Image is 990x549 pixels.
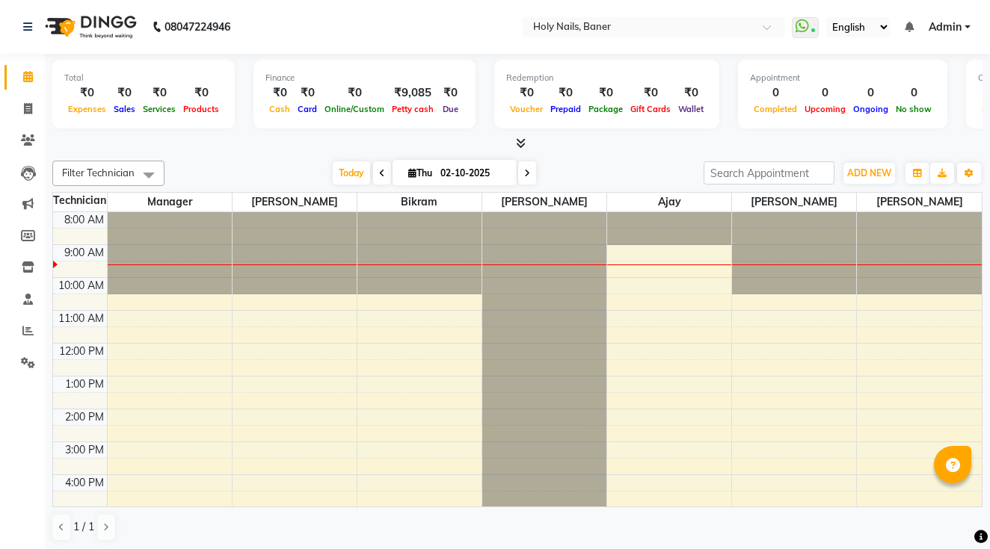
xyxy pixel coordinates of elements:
button: ADD NEW [843,163,895,184]
div: ₹0 [265,84,294,102]
div: ₹0 [547,84,585,102]
span: [PERSON_NAME] [233,193,357,211]
div: ₹0 [110,84,139,102]
span: Petty cash [388,104,437,114]
span: Thu [405,167,436,179]
div: ₹0 [179,84,223,102]
span: Ajay [607,193,731,211]
span: Upcoming [801,104,849,114]
div: 1:00 PM [62,376,107,392]
span: [PERSON_NAME] [857,193,982,211]
span: Services [139,104,179,114]
div: ₹0 [64,84,110,102]
div: ₹0 [627,84,674,102]
span: Products [179,104,223,114]
div: ₹0 [674,84,707,102]
div: ₹0 [139,84,179,102]
span: Today [333,161,370,184]
b: 08047224946 [165,6,230,48]
input: 2025-10-02 [436,162,511,184]
span: Expenses [64,104,110,114]
div: 11:00 AM [55,311,107,326]
span: Manager [108,193,232,211]
div: 8:00 AM [61,212,107,228]
div: ₹9,085 [388,84,437,102]
span: Ongoing [849,104,892,114]
div: Total [64,72,223,84]
span: Voucher [506,104,547,114]
div: Technician [53,193,107,208]
span: Filter Technician [62,167,135,179]
div: ₹0 [437,84,464,102]
div: 0 [892,84,935,102]
span: Online/Custom [321,104,388,114]
div: 3:00 PM [62,442,107,458]
span: 1 / 1 [73,519,94,535]
div: 4:00 PM [62,475,107,491]
span: Completed [750,104,801,114]
span: Package [585,104,627,114]
div: Finance [265,72,464,84]
iframe: chat widget [927,489,975,534]
div: Redemption [506,72,707,84]
div: 0 [849,84,892,102]
span: Prepaid [547,104,585,114]
div: 0 [750,84,801,102]
span: Due [439,104,462,114]
div: ₹0 [321,84,388,102]
span: No show [892,104,935,114]
img: logo [38,6,141,48]
div: 10:00 AM [55,278,107,294]
div: 12:00 PM [56,344,107,359]
span: Wallet [674,104,707,114]
span: [PERSON_NAME] [482,193,606,211]
span: Cash [265,104,294,114]
input: Search Appointment [704,161,834,184]
span: [PERSON_NAME] [732,193,856,211]
div: Appointment [750,72,935,84]
div: 9:00 AM [61,245,107,261]
span: ADD NEW [847,167,891,179]
div: ₹0 [585,84,627,102]
div: ₹0 [294,84,321,102]
span: Admin [929,19,962,35]
span: Bikram [357,193,482,211]
span: Card [294,104,321,114]
div: 2:00 PM [62,409,107,425]
span: Sales [110,104,139,114]
div: ₹0 [506,84,547,102]
div: 0 [801,84,849,102]
span: Gift Cards [627,104,674,114]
